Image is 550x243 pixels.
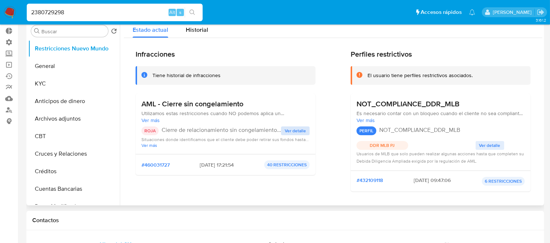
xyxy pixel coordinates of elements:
button: search-icon [185,7,200,18]
span: Accesos rápidos [421,8,462,16]
span: 3.161.2 [536,17,546,23]
input: Buscar usuario o caso... [27,8,203,17]
span: s [179,9,181,16]
p: zoe.breuer@mercadolibre.com [493,9,534,16]
button: Anticipos de dinero [28,92,120,110]
button: Datos Modificados [28,198,120,215]
h1: Contactos [32,217,538,224]
button: KYC [28,75,120,92]
button: CBT [28,128,120,145]
a: Salir [537,8,545,16]
button: Cuentas Bancarias [28,180,120,198]
button: Cruces y Relaciones [28,145,120,163]
a: Notificaciones [469,9,475,15]
button: Créditos [28,163,120,180]
span: Alt [169,9,175,16]
button: General [28,57,120,75]
button: Volver al orden por defecto [111,28,117,36]
button: Restricciones Nuevo Mundo [28,40,120,57]
input: Buscar [41,28,105,35]
button: Archivos adjuntos [28,110,120,128]
button: Buscar [34,28,40,34]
